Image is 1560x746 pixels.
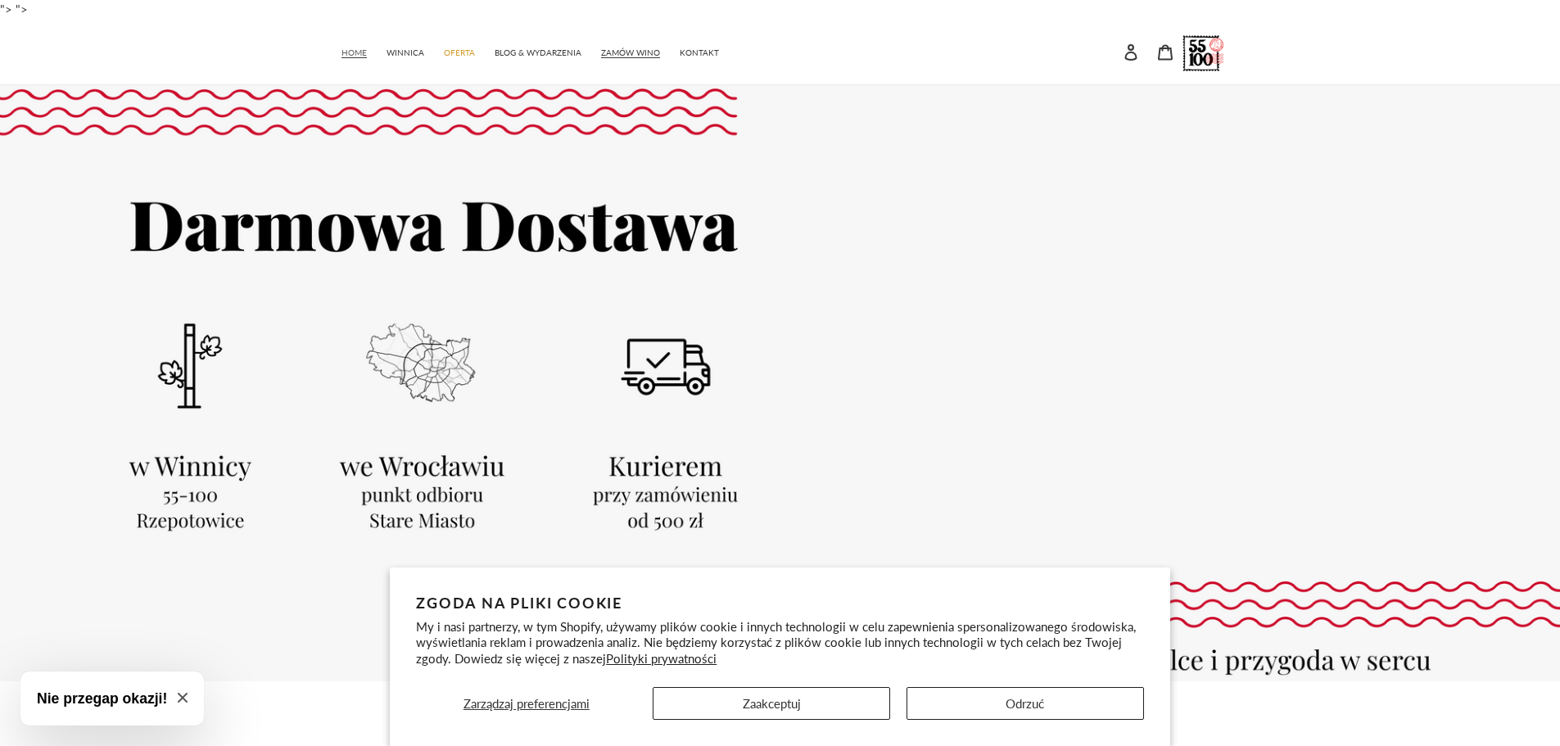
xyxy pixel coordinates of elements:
span: BLOG & WYDARZENIA [495,47,581,58]
span: KONTAKT [680,47,719,58]
button: Zarządzaj preferencjami [416,687,636,720]
p: My i nasi partnerzy, w tym Shopify, używamy plików cookie i innych technologii w celu zapewnienia... [416,619,1144,667]
span: OFERTA [444,47,475,58]
button: Odrzuć [907,687,1144,720]
a: ZAMÓW WINO [593,39,668,63]
span: HOME [341,47,367,58]
span: ZAMÓW WINO [601,47,660,58]
span: Zarządzaj preferencjami [463,696,590,711]
a: KONTAKT [671,39,727,63]
button: Zaakceptuj [653,687,890,720]
a: Polityki prywatności [606,651,717,666]
h2: Zgoda na pliki cookie [416,594,1144,612]
span: WINNICA [387,47,424,58]
a: OFERTA [436,39,483,63]
a: WINNICA [378,39,432,63]
a: BLOG & WYDARZENIA [486,39,590,63]
a: HOME [333,39,375,63]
